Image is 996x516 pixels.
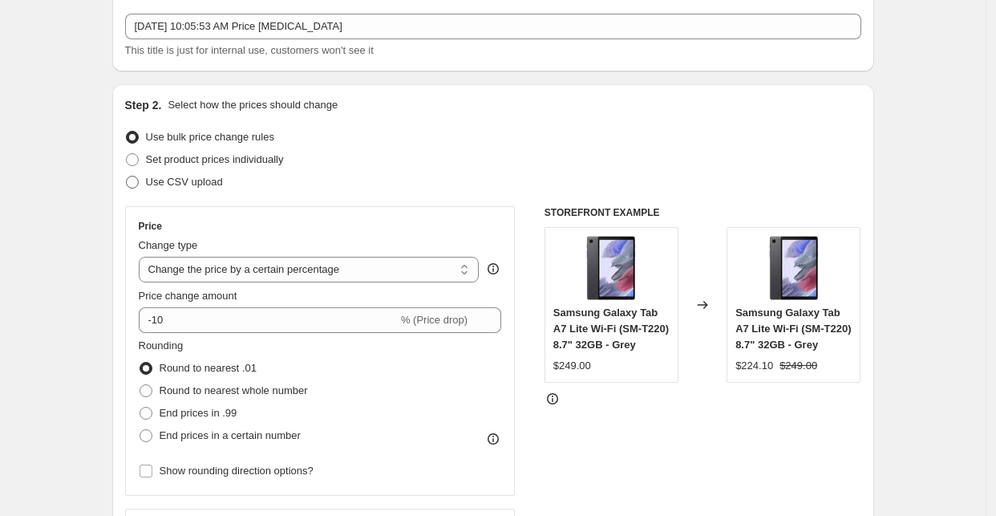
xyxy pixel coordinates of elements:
strike: $249.00 [779,358,817,374]
span: Use CSV upload [146,176,223,188]
span: % (Price drop) [401,314,468,326]
div: $249.00 [553,358,591,374]
h3: Price [139,220,162,233]
span: End prices in a certain number [160,429,301,441]
input: 30% off holiday sale [125,14,861,39]
img: 57_d50726cf-62de-4280-b53c-dc1033eae08f_80x.jpg [579,236,643,300]
span: Use bulk price change rules [146,131,274,143]
img: 57_d50726cf-62de-4280-b53c-dc1033eae08f_80x.jpg [762,236,826,300]
span: Show rounding direction options? [160,465,314,477]
div: help [485,261,501,277]
h6: STOREFRONT EXAMPLE [545,206,861,219]
input: -15 [139,307,398,333]
span: This title is just for internal use, customers won't see it [125,44,374,56]
span: Rounding [139,339,184,351]
div: $224.10 [735,358,773,374]
p: Select how the prices should change [168,97,338,113]
span: Round to nearest .01 [160,362,257,374]
h2: Step 2. [125,97,162,113]
span: End prices in .99 [160,407,237,419]
span: Price change amount [139,290,237,302]
span: Set product prices individually [146,153,284,165]
span: Change type [139,239,198,251]
span: Round to nearest whole number [160,384,308,396]
span: Samsung Galaxy Tab A7 Lite Wi-Fi (SM-T220) 8.7" 32GB - Grey [553,307,669,351]
span: Samsung Galaxy Tab A7 Lite Wi-Fi (SM-T220) 8.7" 32GB - Grey [735,307,851,351]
